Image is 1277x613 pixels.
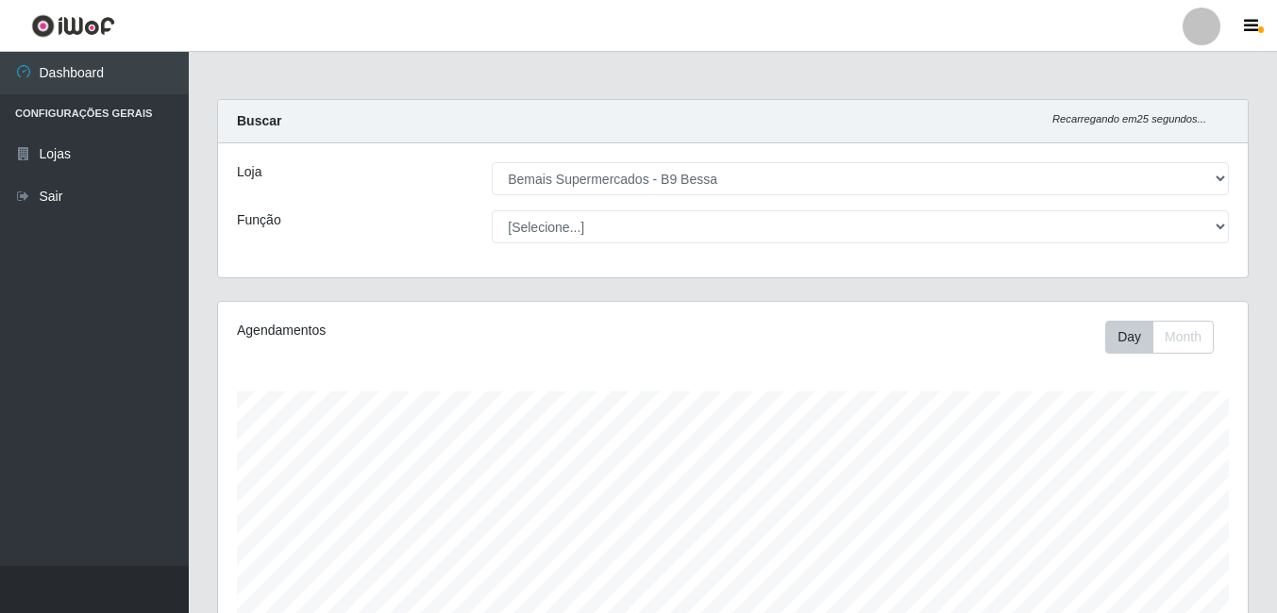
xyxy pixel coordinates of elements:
[1105,321,1229,354] div: Toolbar with button groups
[237,113,281,128] strong: Buscar
[1105,321,1214,354] div: First group
[237,210,281,230] label: Função
[31,14,115,38] img: CoreUI Logo
[1105,321,1153,354] button: Day
[1052,113,1206,124] i: Recarregando em 25 segundos...
[237,162,261,182] label: Loja
[237,321,633,340] div: Agendamentos
[1152,321,1214,354] button: Month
